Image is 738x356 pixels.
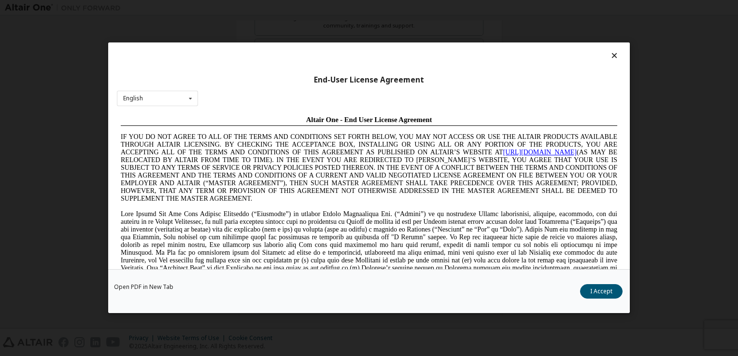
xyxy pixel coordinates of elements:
[4,98,500,167] span: Lore Ipsumd Sit Ame Cons Adipisc Elitseddo (“Eiusmodte”) in utlabor Etdolo Magnaaliqua Eni. (“Adm...
[117,75,621,85] div: End-User License Agreement
[123,96,143,101] div: English
[580,285,623,299] button: I Accept
[114,285,173,290] a: Open PDF in New Tab
[4,21,500,90] span: IF YOU DO NOT AGREE TO ALL OF THE TERMS AND CONDITIONS SET FORTH BELOW, YOU MAY NOT ACCESS OR USE...
[386,37,460,44] a: [URL][DOMAIN_NAME]
[189,4,315,12] span: Altair One - End User License Agreement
